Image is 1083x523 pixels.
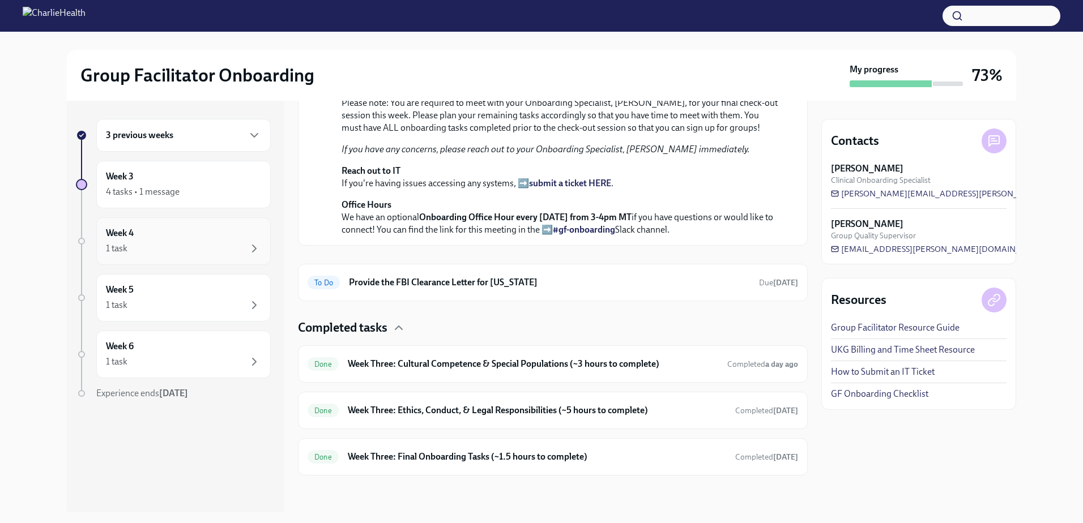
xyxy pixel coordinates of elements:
[342,165,400,176] strong: Reach out to IT
[308,448,798,466] a: DoneWeek Three: Final Onboarding Tasks (~1.5 hours to complete)Completed[DATE]
[735,452,798,462] span: September 4th, 2025 23:09
[831,321,960,334] a: Group Facilitator Resource Guide
[106,186,180,198] div: 4 tasks • 1 message
[106,284,134,296] h6: Week 5
[348,451,726,463] h6: Week Three: Final Onboarding Tasks (~1.5 hours to complete)
[308,453,339,461] span: Done
[735,406,798,415] span: Completed
[23,7,86,25] img: CharlieHealth
[342,165,780,190] p: If you're having issues accessing any systems, ➡️ .
[759,277,798,288] span: September 23rd, 2025 10:00
[831,230,916,241] span: Group Quality Supervisor
[342,199,391,210] strong: Office Hours
[342,144,750,155] em: If you have any concerns, please reach out to your Onboarding Specialist, [PERSON_NAME] immediately.
[342,199,780,236] p: We have an optional if you have questions or would like to connect! You can find the link for thi...
[831,218,903,230] strong: [PERSON_NAME]
[76,217,271,265] a: Week 41 task
[765,359,798,369] strong: a day ago
[773,452,798,462] strong: [DATE]
[76,331,271,378] a: Week 61 task
[831,132,879,149] h4: Contacts
[529,178,611,188] a: submit a ticket HERE
[106,170,134,183] h6: Week 3
[96,388,188,398] span: Experience ends
[106,227,134,239] h6: Week 4
[308,273,798,291] a: To DoProvide the FBI Clearance Letter for [US_STATE]Due[DATE]
[735,452,798,462] span: Completed
[76,274,271,321] a: Week 51 task
[348,358,718,370] h6: Week Three: Cultural Competence & Special Populations (~3 hours to complete)
[76,161,271,208] a: Week 34 tasks • 1 message
[831,175,931,186] span: Clinical Onboarding Specialist
[419,212,632,222] strong: Onboarding Office Hour every [DATE] from 3-4pm MT
[308,360,339,368] span: Done
[106,242,127,255] div: 1 task
[349,276,750,289] h6: Provide the FBI Clearance Letter for [US_STATE]
[727,359,798,369] span: Completed
[298,319,808,336] div: Completed tasks
[831,366,935,378] a: How to Submit an IT Ticket
[850,63,898,76] strong: My progress
[831,243,1047,255] a: [EMAIL_ADDRESS][PERSON_NAME][DOMAIN_NAME]
[298,319,387,336] h4: Completed tasks
[106,340,134,353] h6: Week 6
[759,278,798,288] span: Due
[308,278,340,287] span: To Do
[972,65,1003,85] h3: 73%
[342,97,780,134] p: Please note: You are required to meet with your Onboarding Specialist, [PERSON_NAME], for your fi...
[106,355,127,368] div: 1 task
[831,291,886,308] h4: Resources
[773,406,798,415] strong: [DATE]
[308,401,798,419] a: DoneWeek Three: Ethics, Conduct, & Legal Responsibilities (~5 hours to complete)Completed[DATE]
[831,388,928,400] a: GF Onboarding Checklist
[96,119,271,152] div: 3 previous weeks
[735,405,798,416] span: September 4th, 2025 22:56
[106,129,173,142] h6: 3 previous weeks
[831,344,975,356] a: UKG Billing and Time Sheet Resource
[773,278,798,288] strong: [DATE]
[348,404,726,417] h6: Week Three: Ethics, Conduct, & Legal Responsibilities (~5 hours to complete)
[80,64,314,87] h2: Group Facilitator Onboarding
[831,162,903,175] strong: [PERSON_NAME]
[159,388,188,398] strong: [DATE]
[308,406,339,415] span: Done
[308,355,798,373] a: DoneWeek Three: Cultural Competence & Special Populations (~3 hours to complete)Completeda day ago
[106,299,127,311] div: 1 task
[553,224,615,235] a: #gf-onboarding
[727,359,798,370] span: September 3rd, 2025 12:52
